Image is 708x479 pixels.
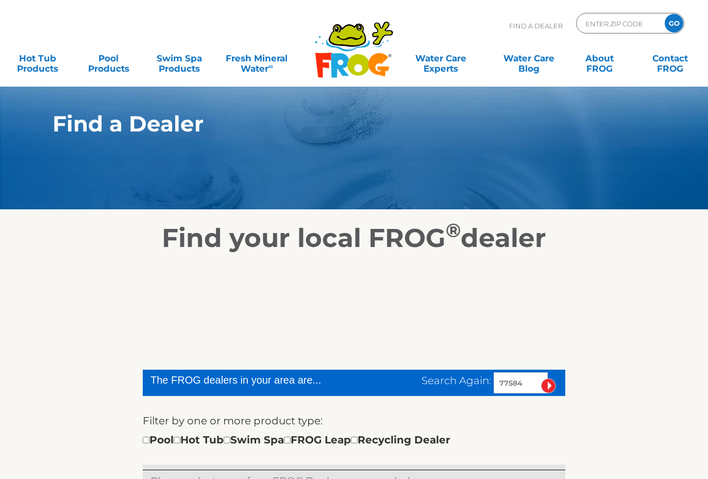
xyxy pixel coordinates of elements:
[643,48,698,69] a: ContactFROG
[541,378,556,393] input: Submit
[665,14,683,32] input: GO
[53,111,608,136] h1: Find a Dealer
[143,432,450,448] div: Pool Hot Tub Swim Spa FROG Leap Recycling Dealer
[10,48,65,69] a: Hot TubProducts
[584,16,654,31] input: Zip Code Form
[396,48,485,69] a: Water CareExperts
[150,372,358,388] div: The FROG dealers in your area are...
[223,48,291,69] a: Fresh MineralWater∞
[143,412,323,429] label: Filter by one or more product type:
[422,374,491,387] span: Search Again:
[446,219,461,242] sup: ®
[81,48,136,69] a: PoolProducts
[501,48,557,69] a: Water CareBlog
[268,62,273,70] sup: ∞
[151,48,207,69] a: Swim SpaProducts
[37,223,671,254] h2: Find your local FROG dealer
[509,13,563,39] p: Find A Dealer
[572,48,627,69] a: AboutFROG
